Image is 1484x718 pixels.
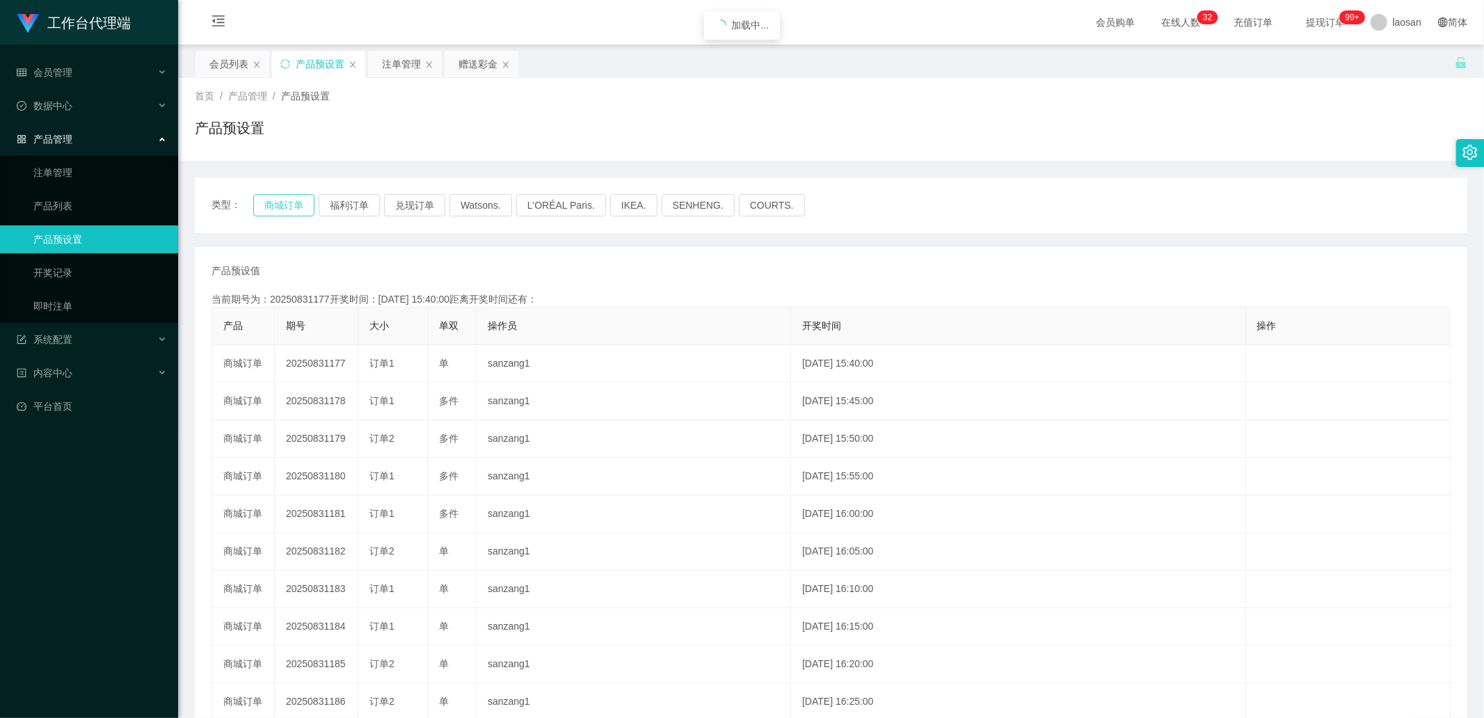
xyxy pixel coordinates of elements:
[439,320,458,331] span: 单双
[439,696,449,707] span: 单
[369,433,394,444] span: 订单2
[791,420,1246,458] td: [DATE] 15:50:00
[369,470,394,481] span: 订单1
[1208,10,1213,24] p: 2
[369,658,394,669] span: 订单2
[477,533,791,571] td: sanzang1
[610,194,657,216] button: IKEA.
[502,61,510,69] i: 图标: close
[212,420,275,458] td: 商城订单
[195,1,242,45] i: 图标: menu-fold
[17,335,26,344] i: 图标: form
[791,495,1246,533] td: [DATE] 16:00:00
[275,608,358,646] td: 20250831184
[739,194,805,216] button: COURTS.
[369,545,394,557] span: 订单2
[275,571,358,608] td: 20250831183
[1203,10,1208,24] p: 3
[275,345,358,383] td: 20250831177
[212,383,275,420] td: 商城订单
[369,696,394,707] span: 订单2
[1300,17,1353,27] span: 提现订单
[477,345,791,383] td: sanzang1
[488,320,517,331] span: 操作员
[791,383,1246,420] td: [DATE] 15:45:00
[439,658,449,669] span: 单
[195,90,214,102] span: 首页
[449,194,512,216] button: Watsons.
[791,646,1246,683] td: [DATE] 16:20:00
[17,100,72,111] span: 数据中心
[33,225,167,253] a: 产品预设置
[33,192,167,220] a: 产品列表
[439,433,458,444] span: 多件
[439,583,449,594] span: 单
[281,90,330,102] span: 产品预设置
[280,59,290,69] i: 图标: sync
[349,61,357,69] i: 图标: close
[253,194,314,216] button: 商城订单
[1197,10,1218,24] sup: 32
[273,90,276,102] span: /
[212,608,275,646] td: 商城订单
[802,320,841,331] span: 开奖时间
[17,14,39,33] img: logo.9652507e.png
[212,646,275,683] td: 商城订单
[1257,320,1277,331] span: 操作
[439,545,449,557] span: 单
[275,495,358,533] td: 20250831181
[439,395,458,406] span: 多件
[516,194,606,216] button: L'ORÉAL Paris.
[212,495,275,533] td: 商城订单
[275,383,358,420] td: 20250831178
[369,583,394,594] span: 订单1
[384,194,445,216] button: 兑现订单
[439,358,449,369] span: 单
[732,19,769,31] span: 加载中...
[319,194,380,216] button: 福利订单
[1462,145,1478,160] i: 图标: setting
[17,134,72,145] span: 产品管理
[17,134,26,144] i: 图标: appstore-o
[212,345,275,383] td: 商城订单
[286,320,305,331] span: 期号
[212,264,260,278] span: 产品预设值
[212,533,275,571] td: 商城订单
[791,533,1246,571] td: [DATE] 16:05:00
[791,571,1246,608] td: [DATE] 16:10:00
[209,51,248,77] div: 会员列表
[1155,17,1208,27] span: 在线人数
[369,508,394,519] span: 订单1
[17,17,131,28] a: 工作台代理端
[791,458,1246,495] td: [DATE] 15:55:00
[17,392,167,420] a: 图标: dashboard平台首页
[296,51,344,77] div: 产品预设置
[17,101,26,111] i: 图标: check-circle-o
[477,458,791,495] td: sanzang1
[791,345,1246,383] td: [DATE] 15:40:00
[439,508,458,519] span: 多件
[212,194,253,216] span: 类型：
[477,571,791,608] td: sanzang1
[228,90,267,102] span: 产品管理
[369,621,394,632] span: 订单1
[275,533,358,571] td: 20250831182
[212,571,275,608] td: 商城订单
[275,458,358,495] td: 20250831180
[17,67,72,78] span: 会员管理
[477,420,791,458] td: sanzang1
[1455,56,1467,69] i: 图标: unlock
[791,608,1246,646] td: [DATE] 16:15:00
[382,51,421,77] div: 注单管理
[477,608,791,646] td: sanzang1
[33,259,167,287] a: 开奖记录
[17,367,72,378] span: 内容中心
[458,51,497,77] div: 赠送彩金
[17,368,26,378] i: 图标: profile
[220,90,223,102] span: /
[477,495,791,533] td: sanzang1
[477,646,791,683] td: sanzang1
[212,292,1451,307] div: 当前期号为：20250831177开奖时间：[DATE] 15:40:00距离开奖时间还有：
[212,458,275,495] td: 商城订单
[369,395,394,406] span: 订单1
